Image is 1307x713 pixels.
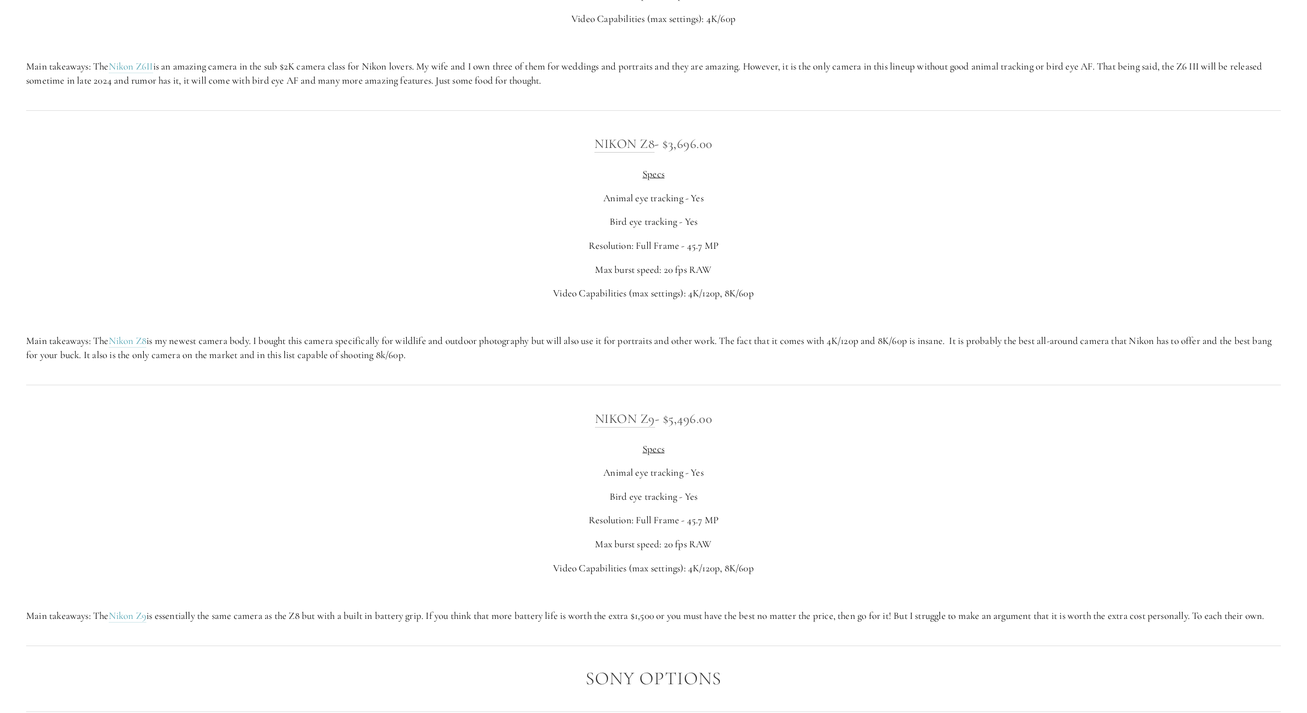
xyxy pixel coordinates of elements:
[26,239,1281,253] p: Resolution: Full Frame - 45.7 MP
[26,537,1281,551] p: Max burst speed: 20 fps RAW
[594,136,655,153] a: Nikon Z8
[595,411,655,428] a: Nikon Z9
[26,466,1281,480] p: Animal eye tracking - Yes
[109,335,147,348] a: Nikon Z8
[26,408,1281,429] h3: - $5,496.00
[109,60,153,73] a: Nikon Z6II
[26,286,1281,301] p: Video Capabilities (max settings): 4K/120p, 8K/60p
[109,609,147,623] a: Nikon Z9
[643,168,664,180] span: Specs
[26,215,1281,229] p: Bird eye tracking - Yes
[26,490,1281,504] p: Bird eye tracking - Yes
[26,12,1281,26] p: Video Capabilities (max settings): 4K/60p
[26,60,1281,87] p: Main takeaways: The is an amazing camera in the sub $2K camera class for Nikon lovers. My wife an...
[643,443,664,455] span: Specs
[26,334,1281,362] p: Main takeaways: The is my newest camera body. I bought this camera specifically for wildlife and ...
[26,561,1281,576] p: Video Capabilities (max settings): 4K/120p, 8K/60p
[26,263,1281,277] p: Max burst speed: 20 fps RAW
[26,191,1281,205] p: Animal eye tracking - Yes
[26,133,1281,154] h3: - $3,696.00
[26,669,1281,689] h2: Sony Options
[26,513,1281,527] p: Resolution: Full Frame - 45.7 MP
[26,609,1281,623] p: Main takeaways: The is essentially the same camera as the Z8 but with a built in battery grip. If...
